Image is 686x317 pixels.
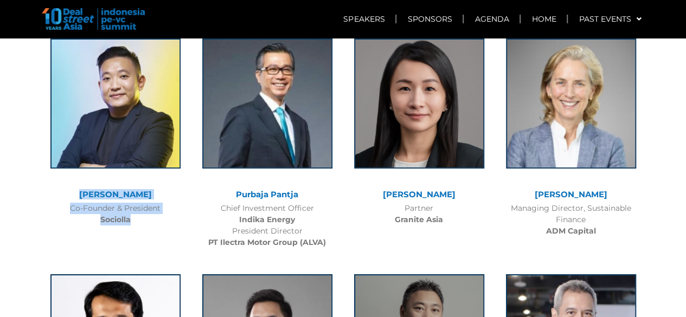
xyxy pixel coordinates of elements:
a: Speakers [332,7,395,31]
div: Managing Director, Sustainable Finance [501,203,642,237]
img: Christopher Madiam [50,38,181,169]
b: ADM Capital [546,226,596,236]
a: Home [521,7,567,31]
a: Past Events [568,7,652,31]
img: Ming Eng [354,38,484,169]
a: Sponsors [396,7,463,31]
a: [PERSON_NAME] [383,189,456,199]
div: Partner [349,203,490,225]
a: Agenda [464,7,520,31]
b: PT Ilectra Motor Group (ALVA) [208,237,326,247]
a: [PERSON_NAME] [535,189,607,199]
div: Chief Investment Officer President Director [197,203,338,248]
b: Indika Energy [239,215,295,224]
img: Purbaja Pantja [202,38,332,169]
div: Co-Founder & President [45,203,186,225]
b: Granite Asia [395,215,443,224]
img: Lisa Genasci [506,38,636,169]
a: [PERSON_NAME] [79,189,152,199]
a: Purbaja Pantja [236,189,298,199]
b: Sociolla [100,215,131,224]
